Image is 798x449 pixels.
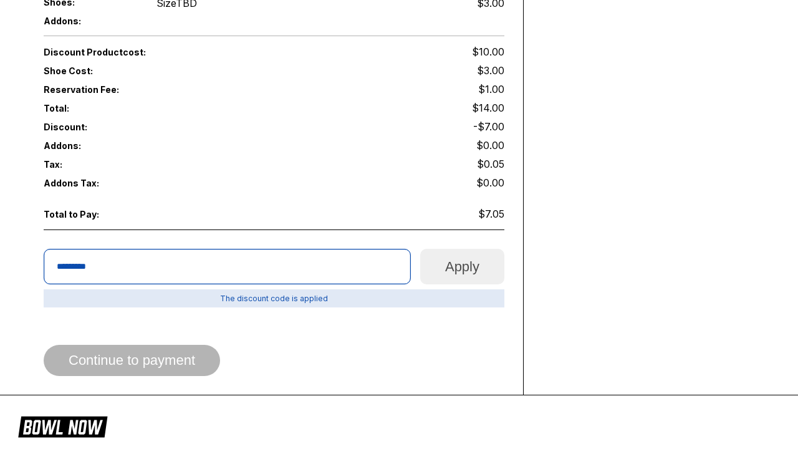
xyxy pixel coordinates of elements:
[44,84,274,95] span: Reservation Fee:
[476,139,504,152] span: $0.00
[44,103,274,113] span: Total:
[478,208,504,220] span: $7.05
[477,158,504,170] span: $0.05
[44,16,136,26] span: Addons:
[478,83,504,95] span: $1.00
[44,65,136,76] span: Shoe Cost:
[420,249,504,284] button: Apply
[44,209,136,220] span: Total to Pay:
[473,120,504,133] span: -$7.00
[44,47,274,57] span: Discount Product cost:
[44,140,136,151] span: Addons:
[44,122,274,132] span: Discount:
[476,176,504,189] span: $0.00
[472,46,504,58] span: $10.00
[44,178,136,188] span: Addons Tax:
[477,64,504,77] span: $3.00
[472,102,504,114] span: $14.00
[44,289,504,307] span: The discount code is applied
[44,159,136,170] span: Tax:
